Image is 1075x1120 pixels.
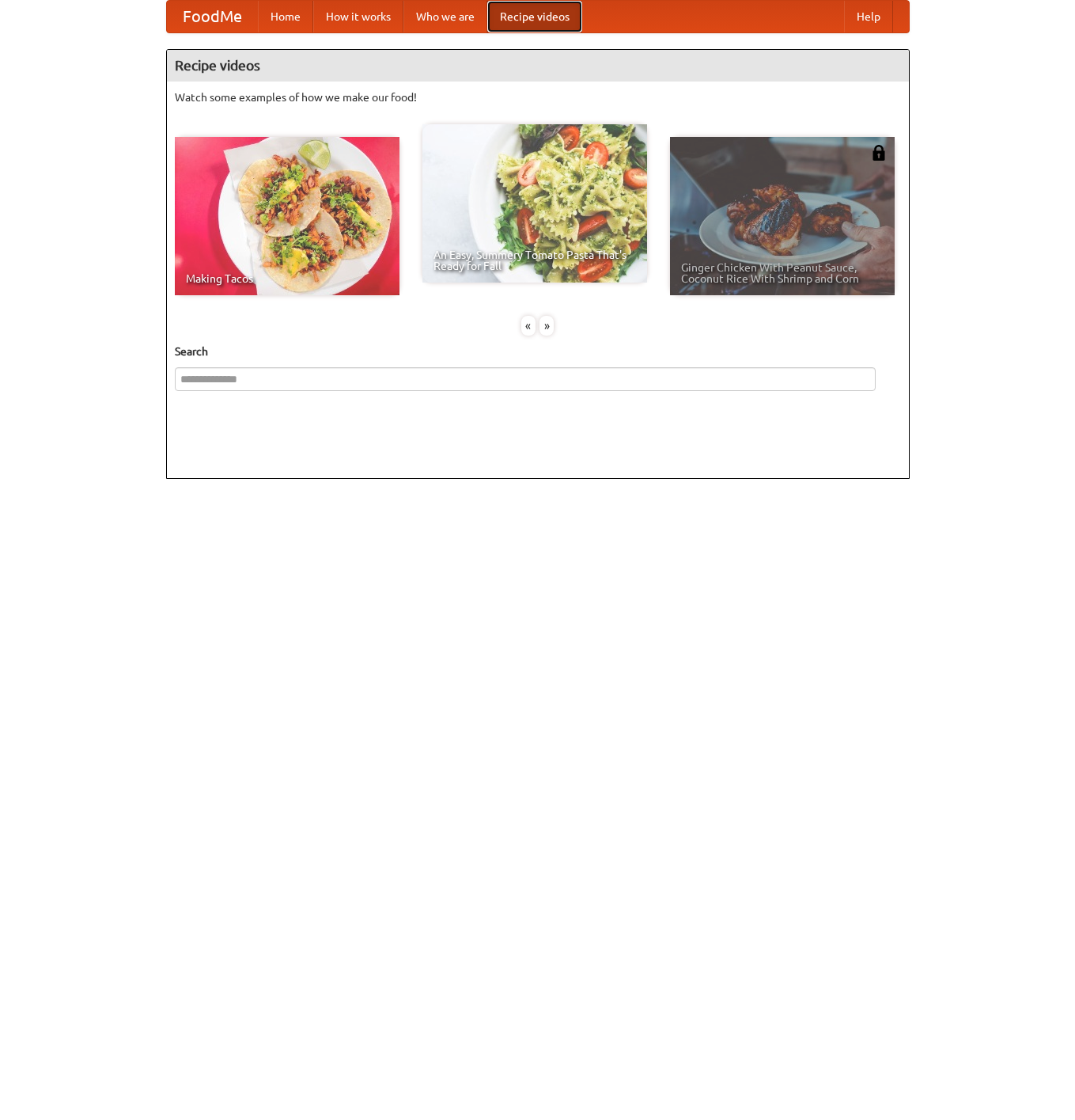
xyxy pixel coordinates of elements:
a: Home [258,1,313,32]
div: » [539,316,554,336]
a: An Easy, Summery Tomato Pasta That's Ready for Fall [422,124,647,283]
img: 483408.png [871,145,887,161]
span: Making Tacos [186,273,388,284]
a: Who we are [403,1,487,32]
div: « [521,316,536,336]
p: Watch some examples of how we make our food! [175,89,901,105]
a: How it works [313,1,403,32]
a: Making Tacos [175,137,399,295]
a: Recipe videos [487,1,582,32]
a: FoodMe [167,1,258,32]
h5: Search [175,344,901,359]
h4: Recipe videos [167,50,909,82]
a: Help [844,1,893,32]
span: An Easy, Summery Tomato Pasta That's Ready for Fall [433,249,636,271]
